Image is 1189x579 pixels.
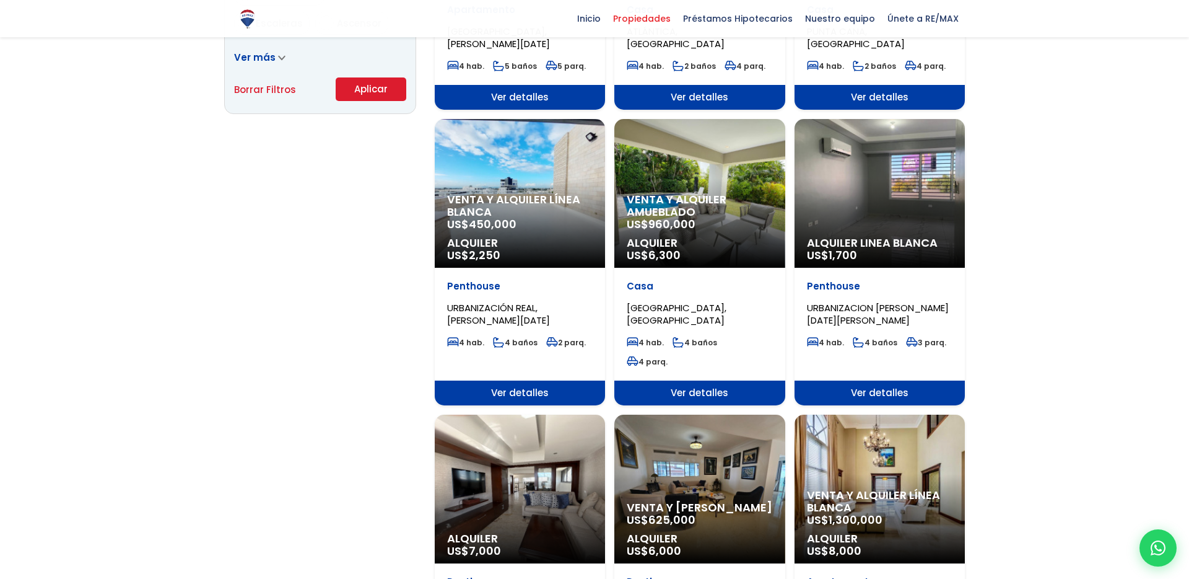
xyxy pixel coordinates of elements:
[614,85,785,110] span: Ver detalles
[447,533,593,545] span: Alquiler
[627,356,668,367] span: 4 parq.
[648,247,681,263] span: 6,300
[627,237,772,249] span: Alquiler
[234,51,285,64] a: Ver más
[469,216,516,232] span: 450,000
[627,247,681,263] span: US$
[807,25,905,50] span: PUNTA CANA, [GEOGRAPHIC_DATA]
[447,543,501,559] span: US$
[447,237,593,249] span: Alquiler
[725,61,765,71] span: 4 parq.
[435,381,605,405] span: Ver detalles
[627,512,695,528] span: US$
[677,9,799,28] span: Préstamos Hipotecarios
[493,61,537,71] span: 5 baños
[546,61,586,71] span: 5 parq.
[906,337,946,348] span: 3 parq.
[807,247,857,263] span: US$
[853,337,897,348] span: 4 baños
[829,247,857,263] span: 1,700
[234,51,276,64] span: Ver más
[447,61,484,71] span: 4 hab.
[493,337,538,348] span: 4 baños
[627,502,772,514] span: Venta y [PERSON_NAME]
[648,216,695,232] span: 960,000
[447,216,516,232] span: US$
[627,193,772,218] span: Venta y alquiler amueblado
[648,512,695,528] span: 625,000
[469,247,500,263] span: 2,250
[673,61,716,71] span: 2 baños
[447,25,550,50] span: [GEOGRAPHIC_DATA], [PERSON_NAME][DATE]
[673,337,717,348] span: 4 baños
[614,119,785,405] a: Venta y alquiler amueblado US$960,000 Alquiler US$6,300 Casa [GEOGRAPHIC_DATA], [GEOGRAPHIC_DATA]...
[435,85,605,110] span: Ver detalles
[627,216,695,232] span: US$
[237,8,258,30] img: Logo de REMAX
[829,512,882,528] span: 1,300,000
[799,9,881,28] span: Nuestro equipo
[853,61,896,71] span: 2 baños
[447,247,500,263] span: US$
[627,543,681,559] span: US$
[795,85,965,110] span: Ver detalles
[795,119,965,405] a: Alquiler Linea Blanca US$1,700 Penthouse URBANIZACION [PERSON_NAME] [DATE][PERSON_NAME] 4 hab. 4 ...
[627,25,725,50] span: ATLÁNTICA, [GEOGRAPHIC_DATA]
[336,77,406,101] button: Aplicar
[447,337,484,348] span: 4 hab.
[807,543,861,559] span: US$
[648,543,681,559] span: 6,000
[807,512,882,528] span: US$
[234,82,296,97] a: Borrar Filtros
[627,533,772,545] span: Alquiler
[905,61,946,71] span: 4 parq.
[546,337,586,348] span: 2 parq.
[881,9,965,28] span: Únete a RE/MAX
[807,280,952,293] p: Penthouse
[627,301,726,327] span: [GEOGRAPHIC_DATA], [GEOGRAPHIC_DATA]
[607,9,677,28] span: Propiedades
[447,193,593,218] span: Venta y alquiler línea blanca
[795,381,965,405] span: Ver detalles
[807,301,949,327] span: URBANIZACION [PERSON_NAME] [DATE][PERSON_NAME]
[447,280,593,293] p: Penthouse
[571,9,607,28] span: Inicio
[447,301,550,327] span: URBANIZACIÓN REAL, [PERSON_NAME][DATE]
[807,61,844,71] span: 4 hab.
[807,489,952,514] span: Venta y alquiler línea blanca
[614,381,785,405] span: Ver detalles
[627,61,664,71] span: 4 hab.
[469,543,501,559] span: 7,000
[435,119,605,405] a: Venta y alquiler línea blanca US$450,000 Alquiler US$2,250 Penthouse URBANIZACIÓN REAL, [PERSON_N...
[627,337,664,348] span: 4 hab.
[807,337,844,348] span: 4 hab.
[807,237,952,249] span: Alquiler Linea Blanca
[829,543,861,559] span: 8,000
[807,533,952,545] span: Alquiler
[627,280,772,293] p: Casa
